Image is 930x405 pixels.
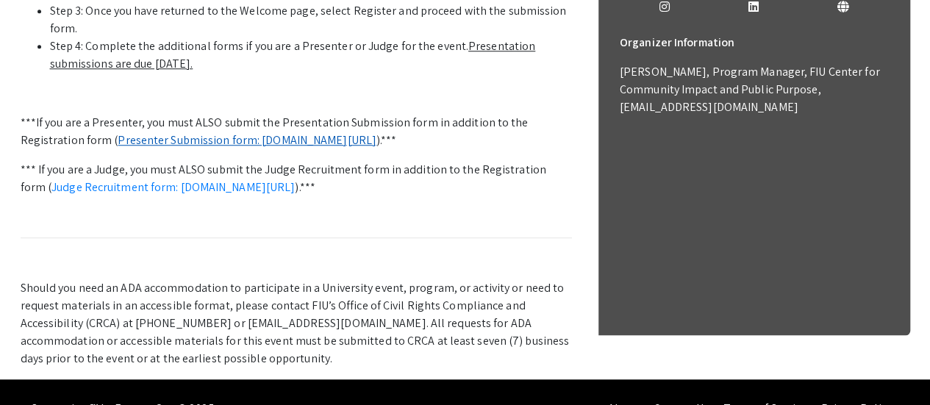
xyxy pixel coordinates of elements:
li: Step 3: Once you have returned to the Welcome page, select Register and proceed with the submissi... [50,2,572,37]
p: Should you need an ADA accommodation to participate in a University event, program, or activity o... [21,279,572,368]
p: *** If you are a Judge, you must ALSO submit the Judge Recruitment form in addition to the Regist... [21,161,572,196]
li: Step 4: Complete the additional forms if you are a Presenter or Judge for the event. [50,37,572,73]
p: ***If you are a Presenter, you must ALSO submit the Presentation Submission form in addition to t... [21,114,572,149]
p: [PERSON_NAME], Program Manager, FIU Center for Community Impact and Public Purpose, [EMAIL_ADDRES... [620,63,889,116]
h6: Organizer Information [620,28,889,57]
a: Judge Recruitment form: [DOMAIN_NAME][URL] [51,179,295,195]
u: Presentation submissions are due [DATE]. [50,38,536,71]
iframe: Chat [11,339,62,394]
a: Presenter Submission form: [DOMAIN_NAME][URL] [118,132,376,148]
